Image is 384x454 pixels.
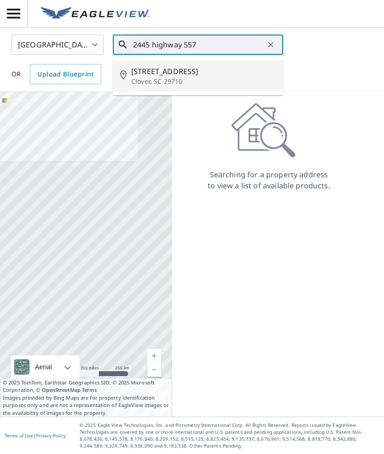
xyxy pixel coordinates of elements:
[32,355,55,378] div: Aerial
[5,432,33,439] a: Terms of Use
[131,66,276,77] span: [STREET_ADDRESS]
[42,386,81,393] a: OpenStreetMap
[12,64,101,84] div: OR
[37,69,93,80] span: Upload Blueprint
[5,433,66,438] p: |
[147,363,161,377] a: Current Level 5, Zoom Out
[82,386,97,393] a: Terms
[80,422,379,449] p: © 2025 Eagle View Technologies, Inc. and Pictometry International Corp. All Rights Reserved. Repo...
[30,64,101,84] a: Upload Blueprint
[12,32,104,58] div: [GEOGRAPHIC_DATA]
[41,7,150,21] img: EV Logo
[3,379,169,394] span: © 2025 TomTom, Earthstar Geographics SIO, © 2025 Microsoft Corporation, ©
[133,32,264,58] input: Search by address or latitude-longitude
[36,432,66,439] a: Privacy Policy
[264,38,277,51] button: Clear
[207,169,331,191] p: Searching for a property address to view a list of available products.
[11,355,80,378] div: Aerial
[147,349,161,363] a: Current Level 5, Zoom In
[131,77,276,86] p: Clover, SC 29710
[35,1,155,26] a: EV Logo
